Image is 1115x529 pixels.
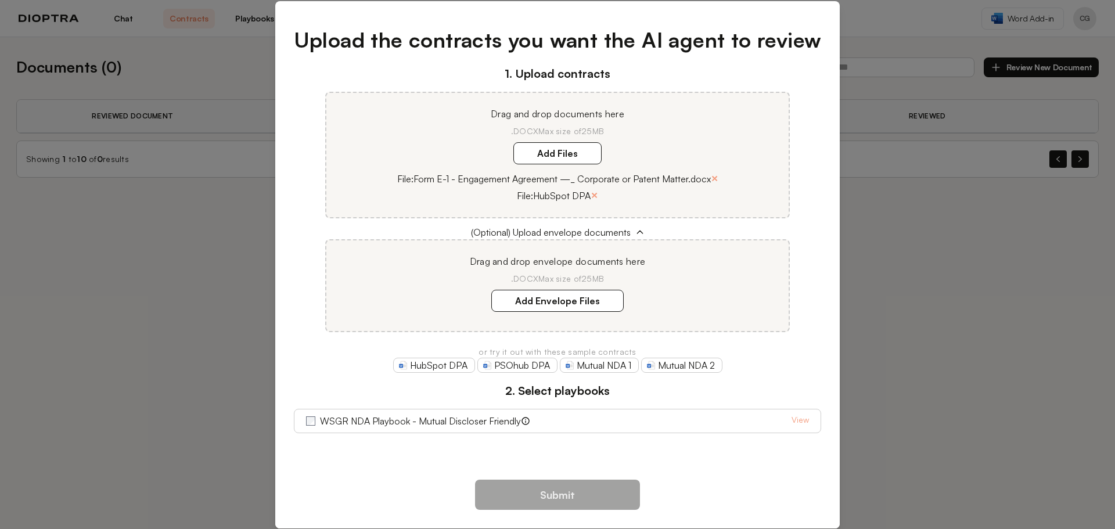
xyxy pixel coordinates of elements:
p: .DOCX Max size of 25MB [340,273,775,285]
a: View [792,414,809,428]
label: WSGR NDA Playbook - Mutual Discloser Friendly [320,414,521,428]
button: Submit [475,480,640,510]
h3: 1. Upload contracts [294,65,822,82]
span: (Optional) Upload envelope documents [471,225,631,239]
button: (Optional) Upload envelope documents [294,225,822,239]
h1: Upload the contracts you want the AI agent to review [294,24,822,56]
p: File: Form E-1 - Engagement Agreement —_ Corporate or Patent Matter.docx [397,172,711,186]
p: Drag and drop envelope documents here [340,254,775,268]
p: or try it out with these sample contracts [294,346,822,358]
button: × [711,170,718,186]
p: File: HubSpot DPA [517,189,591,203]
p: Drag and drop documents here [340,107,775,121]
a: Mutual NDA 2 [641,358,722,373]
label: Add Envelope Files [491,290,624,312]
a: Mutual NDA 1 [560,358,639,373]
a: PSOhub DPA [477,358,557,373]
p: .DOCX Max size of 25MB [340,125,775,137]
h3: 2. Select playbooks [294,382,822,400]
a: HubSpot DPA [393,358,475,373]
button: × [591,187,598,203]
label: Add Files [513,142,602,164]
